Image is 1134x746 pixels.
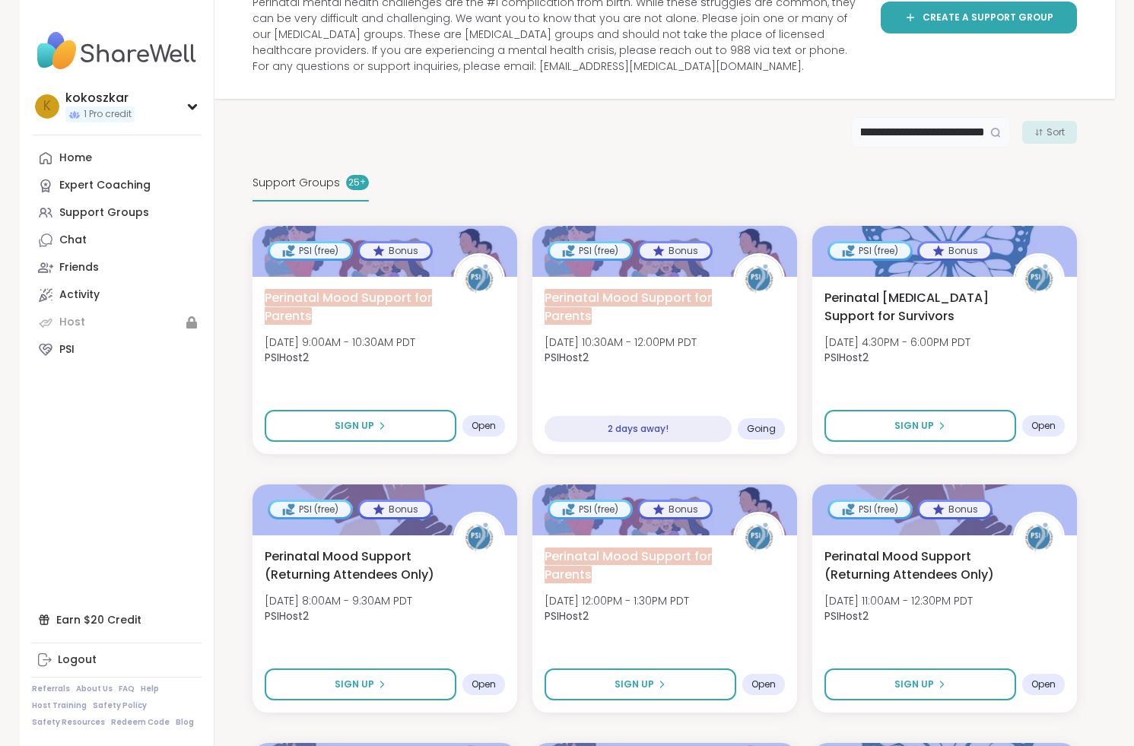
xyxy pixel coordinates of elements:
[32,309,202,336] a: Host
[545,593,689,608] span: [DATE] 12:00PM - 1:30PM PDT
[265,289,432,325] span: Perinatal Mood Support for Parents
[119,684,135,694] a: FAQ
[545,289,712,325] span: Perinatal Mood Support for Parents
[59,342,75,357] div: PSI
[545,350,589,365] b: PSIHost2
[1031,678,1056,690] span: Open
[265,548,437,584] span: Perinatal Mood Support (Returning Attendees Only)
[735,514,783,561] img: PSIHost2
[923,11,1053,24] span: Create a support group
[335,678,374,691] span: Sign Up
[1031,420,1056,432] span: Open
[265,410,456,442] button: Sign Up
[824,335,970,350] span: [DATE] 4:30PM - 6:00PM PDT
[59,178,151,193] div: Expert Coaching
[894,419,934,433] span: Sign Up
[59,260,99,275] div: Friends
[32,254,202,281] a: Friends
[32,24,202,78] img: ShareWell Nav Logo
[59,205,149,221] div: Support Groups
[456,256,503,303] img: PSIHost2
[824,289,996,325] span: Perinatal [MEDICAL_DATA] Support for Survivors
[32,172,202,199] a: Expert Coaching
[545,335,697,350] span: [DATE] 10:30AM - 12:00PM PDT
[824,350,869,365] b: PSIHost2
[472,678,496,690] span: Open
[747,423,776,435] span: Going
[360,176,365,189] pre: +
[360,243,430,259] div: Bonus
[830,243,910,259] div: PSI (free)
[270,502,351,517] div: PSI (free)
[32,199,202,227] a: Support Groups
[65,90,135,106] div: kokoszkar
[32,227,202,254] a: Chat
[59,151,92,166] div: Home
[84,108,132,121] span: 1 Pro credit
[32,606,202,633] div: Earn $20 Credit
[265,593,412,608] span: [DATE] 8:00AM - 9:30AM PDT
[824,668,1016,700] button: Sign Up
[881,2,1077,33] a: Create a support group
[32,717,105,728] a: Safety Resources
[824,410,1016,442] button: Sign Up
[32,646,202,674] a: Logout
[32,336,202,363] a: PSI
[545,608,589,624] b: PSIHost2
[59,287,100,303] div: Activity
[32,700,87,711] a: Host Training
[253,175,340,191] span: Support Groups
[32,144,202,172] a: Home
[141,684,159,694] a: Help
[550,243,631,259] div: PSI (free)
[59,233,87,248] div: Chat
[1015,514,1063,561] img: PSIHost2
[43,97,51,116] span: k
[545,668,736,700] button: Sign Up
[615,678,654,691] span: Sign Up
[32,684,70,694] a: Referrals
[472,420,496,432] span: Open
[1015,256,1063,303] img: PSIHost2
[550,502,631,517] div: PSI (free)
[76,684,113,694] a: About Us
[545,416,732,442] div: 2 days away!
[265,335,415,350] span: [DATE] 9:00AM - 10:30AM PDT
[265,668,456,700] button: Sign Up
[894,678,934,691] span: Sign Up
[751,678,776,690] span: Open
[265,350,309,365] b: PSIHost2
[93,700,147,711] a: Safety Policy
[456,514,503,561] img: PSIHost2
[920,502,990,517] div: Bonus
[824,548,996,584] span: Perinatal Mood Support (Returning Attendees Only)
[640,502,710,517] div: Bonus
[545,548,712,583] span: Perinatal Mood Support for Parents
[58,652,97,668] div: Logout
[735,256,783,303] img: PSIHost2
[111,717,170,728] a: Redeem Code
[346,175,369,190] div: 25
[265,608,309,624] b: PSIHost2
[1047,125,1065,139] span: Sort
[32,281,202,309] a: Activity
[335,419,374,433] span: Sign Up
[360,502,430,517] div: Bonus
[59,315,85,330] div: Host
[824,608,869,624] b: PSIHost2
[830,502,910,517] div: PSI (free)
[640,243,710,259] div: Bonus
[920,243,990,259] div: Bonus
[270,243,351,259] div: PSI (free)
[176,717,194,728] a: Blog
[824,593,973,608] span: [DATE] 11:00AM - 12:30PM PDT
